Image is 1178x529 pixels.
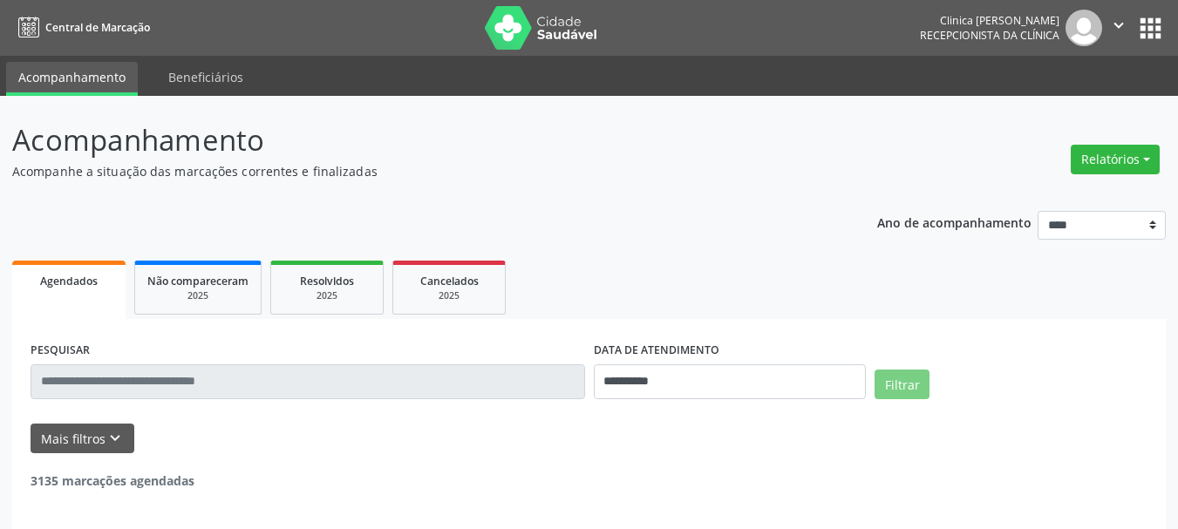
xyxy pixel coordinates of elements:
a: Beneficiários [156,62,255,92]
span: Cancelados [420,274,479,288]
div: 2025 [283,289,371,302]
span: Resolvidos [300,274,354,288]
button: apps [1135,13,1166,44]
label: PESQUISAR [31,337,90,364]
span: Recepcionista da clínica [920,28,1059,43]
button: Mais filtroskeyboard_arrow_down [31,424,134,454]
strong: 3135 marcações agendadas [31,472,194,489]
div: 2025 [147,289,249,302]
button: Filtrar [875,370,929,399]
p: Acompanhamento [12,119,820,162]
img: img [1066,10,1102,46]
span: Agendados [40,274,98,288]
p: Acompanhe a situação das marcações correntes e finalizadas [12,162,820,180]
a: Acompanhamento [6,62,138,96]
button: Relatórios [1071,145,1160,174]
span: Não compareceram [147,274,249,288]
span: Central de Marcação [45,20,150,35]
label: DATA DE ATENDIMENTO [594,337,719,364]
div: Clinica [PERSON_NAME] [920,13,1059,28]
div: 2025 [405,289,493,302]
p: Ano de acompanhamento [877,211,1032,233]
i:  [1109,16,1128,35]
button:  [1102,10,1135,46]
a: Central de Marcação [12,13,150,42]
i: keyboard_arrow_down [106,429,125,448]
